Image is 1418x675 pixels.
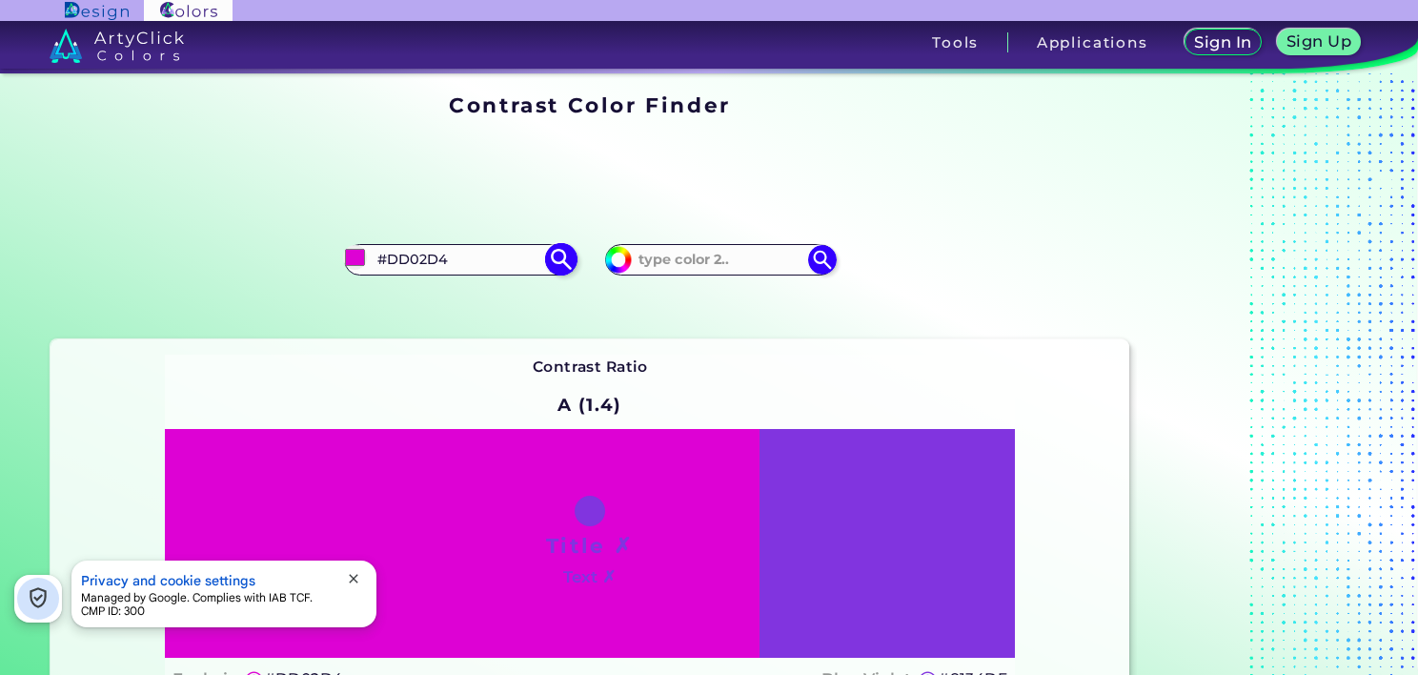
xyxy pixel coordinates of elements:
a: Sign In [1188,31,1258,54]
img: ArtyClick Design logo [65,2,129,20]
input: type color 1.. [371,247,548,273]
h2: A (1.4) [549,383,630,425]
a: Sign Up [1282,31,1357,54]
img: icon search [808,245,837,274]
img: logo_artyclick_colors_white.svg [50,29,184,63]
h3: Applications [1037,35,1148,50]
h5: Sign Up [1289,34,1348,49]
h4: Text ✗ [563,563,616,591]
h1: Contrast Color Finder [449,91,730,119]
h3: Tools [932,35,979,50]
strong: Contrast Ratio [533,358,648,376]
img: icon search [544,243,577,276]
input: type color 2.. [632,247,809,273]
h1: Title ✗ [546,531,634,560]
h5: Sign In [1197,35,1248,50]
